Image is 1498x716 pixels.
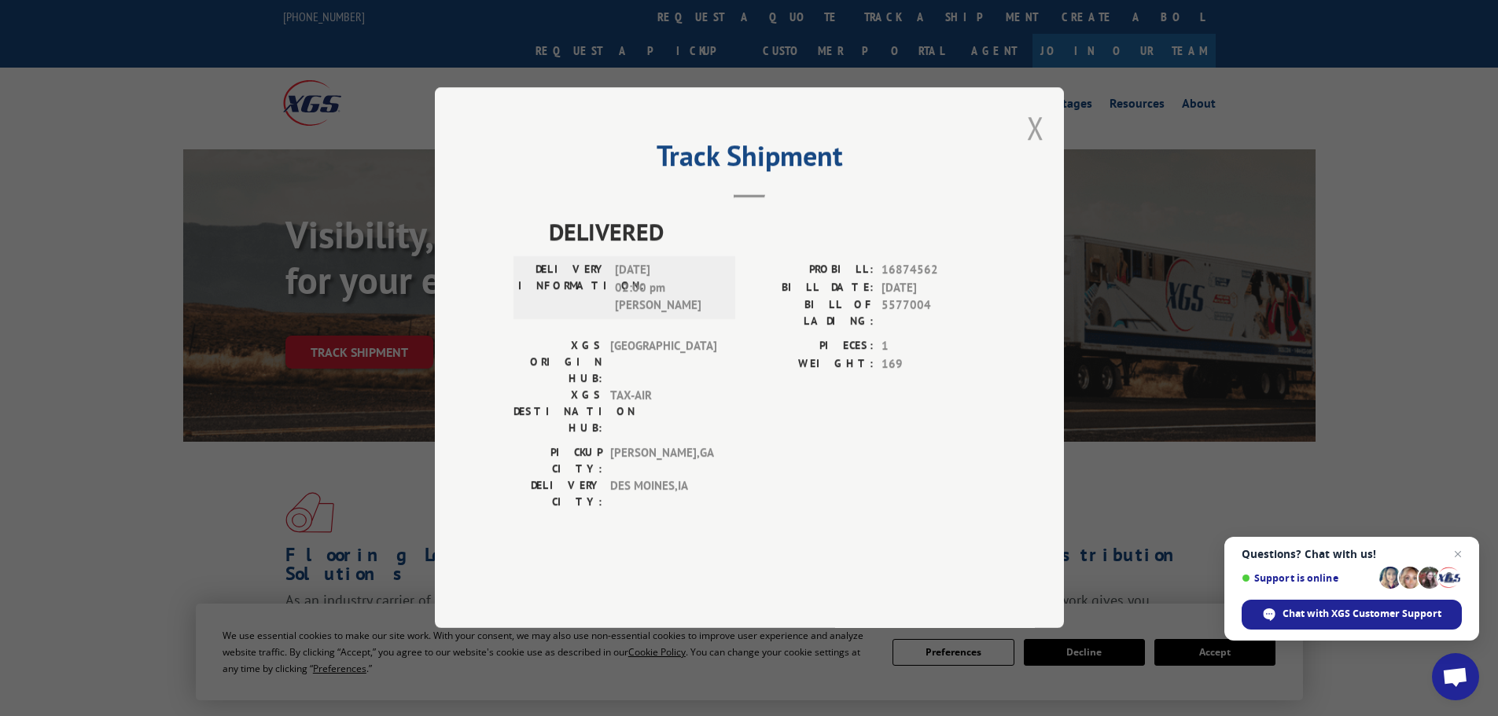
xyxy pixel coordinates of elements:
[610,445,716,478] span: [PERSON_NAME] , GA
[882,338,985,356] span: 1
[882,262,985,280] span: 16874562
[513,445,602,478] label: PICKUP CITY:
[513,338,602,387] label: XGS ORIGIN HUB:
[749,297,874,330] label: BILL OF LADING:
[1283,607,1441,621] span: Chat with XGS Customer Support
[513,145,985,174] h2: Track Shipment
[1432,653,1479,700] div: Open chat
[549,215,985,250] span: DELIVERED
[513,478,602,511] label: DELIVERY CITY:
[749,262,874,280] label: PROBILL:
[1242,600,1462,630] div: Chat with XGS Customer Support
[513,387,602,437] label: XGS DESTINATION HUB:
[882,355,985,373] span: 169
[882,297,985,330] span: 5577004
[749,355,874,373] label: WEIGHT:
[615,262,721,315] span: [DATE] 02:00 pm [PERSON_NAME]
[749,338,874,356] label: PIECES:
[1242,548,1462,560] span: Questions? Chat with us!
[882,279,985,297] span: [DATE]
[610,478,716,511] span: DES MOINES , IA
[1027,107,1044,149] button: Close modal
[749,279,874,297] label: BILL DATE:
[1242,572,1374,584] span: Support is online
[518,262,607,315] label: DELIVERY INFORMATION:
[610,338,716,387] span: [GEOGRAPHIC_DATA]
[610,387,716,437] span: TAX-AIR
[1448,545,1467,564] span: Close chat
